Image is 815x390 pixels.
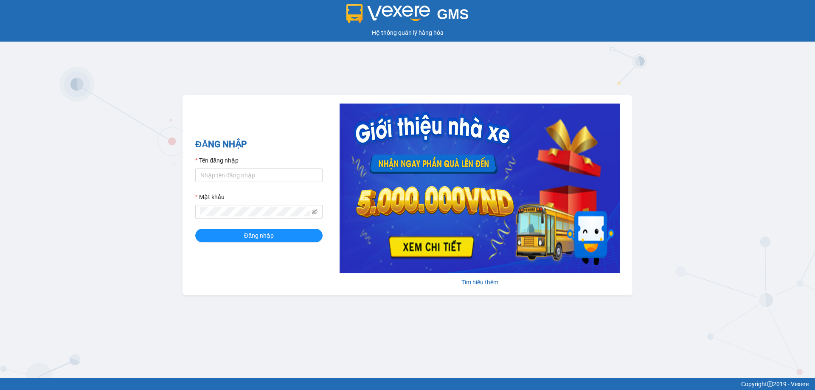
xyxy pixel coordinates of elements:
span: Đăng nhập [244,231,274,240]
h2: ĐĂNG NHẬP [195,137,323,152]
img: logo 2 [346,4,430,23]
div: Copyright 2019 - Vexere [6,379,809,389]
label: Mật khẩu [195,192,225,202]
div: Hệ thống quản lý hàng hóa [2,28,813,37]
label: Tên đăng nhập [195,156,239,165]
a: GMS [346,13,469,20]
span: eye-invisible [312,209,318,215]
div: Tìm hiểu thêm [340,278,620,287]
input: Mật khẩu [200,207,310,216]
span: copyright [767,381,773,387]
span: GMS [437,6,469,22]
img: banner-0 [340,104,620,273]
input: Tên đăng nhập [195,168,323,182]
button: Đăng nhập [195,229,323,242]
